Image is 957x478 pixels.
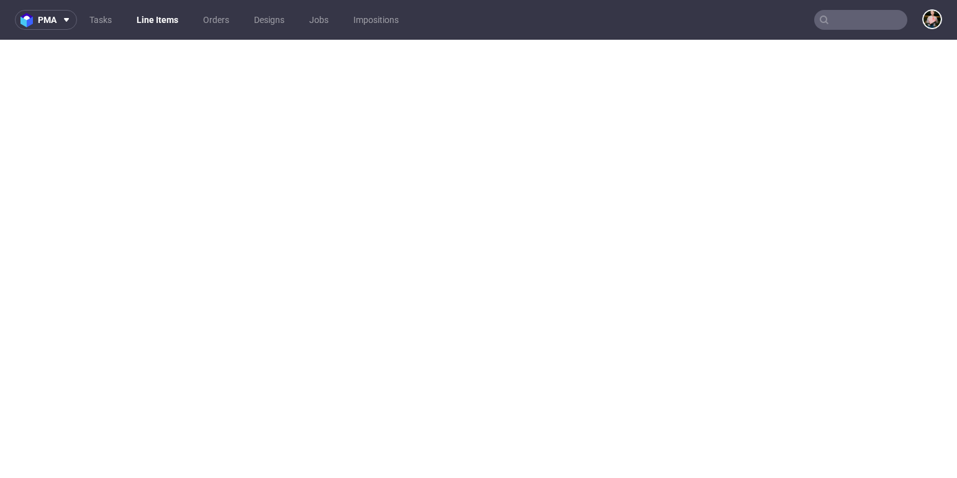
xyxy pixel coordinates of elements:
button: pma [15,10,77,30]
a: Jobs [302,10,336,30]
a: Impositions [346,10,406,30]
a: Orders [196,10,237,30]
a: Line Items [129,10,186,30]
a: Tasks [82,10,119,30]
a: Designs [247,10,292,30]
span: pma [38,16,57,24]
img: logo [20,13,38,27]
img: Marta Tomaszewska [923,11,941,28]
